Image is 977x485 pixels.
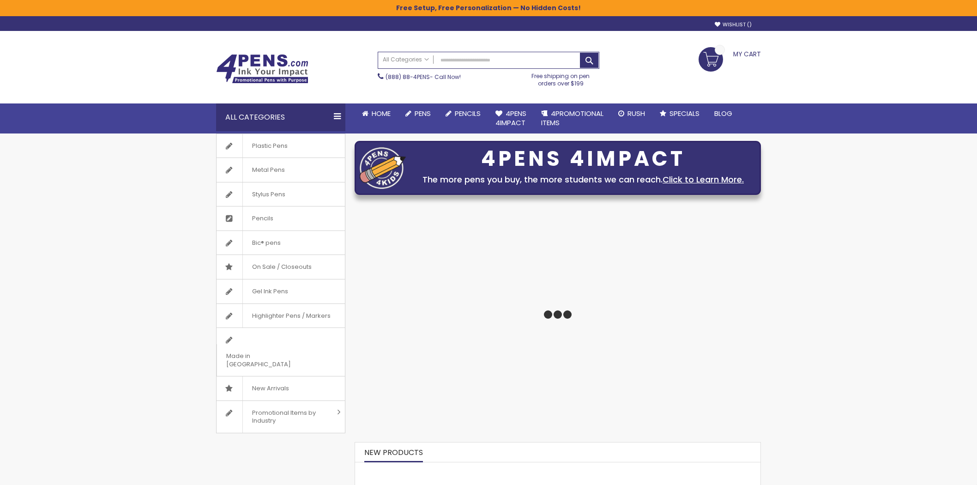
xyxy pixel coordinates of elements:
span: Bic® pens [242,231,290,255]
a: The Barton Custom Pens Special Offer [355,467,517,474]
span: Rush [627,109,645,118]
span: Plastic Pens [242,134,297,158]
span: Specials [669,109,700,118]
span: 4Pens 4impact [495,109,526,127]
a: Bic® pens [217,231,345,255]
a: Made in [GEOGRAPHIC_DATA] [217,328,345,376]
img: 4Pens Custom Pens and Promotional Products [216,54,308,84]
a: Rush [611,103,652,124]
a: Specials [652,103,707,124]
img: four_pen_logo.png [360,147,406,189]
a: 4PROMOTIONALITEMS [534,103,611,133]
a: All Categories [378,52,434,67]
span: Home [372,109,391,118]
a: Home [355,103,398,124]
a: Metal Pens [217,158,345,182]
a: 4Pens4impact [488,103,534,133]
div: Free shipping on pen orders over $199 [522,69,600,87]
span: Gel Ink Pens [242,279,297,303]
div: The more pens you buy, the more students we can reach. [410,173,756,186]
a: Pencils [217,206,345,230]
span: New Products [364,447,423,458]
a: New Arrivals [217,376,345,400]
span: - Call Now! [386,73,461,81]
span: Metal Pens [242,158,294,182]
div: All Categories [216,103,345,131]
span: 4PROMOTIONAL ITEMS [541,109,603,127]
span: Pens [415,109,431,118]
a: Custom Soft Touch Metal Pen - Stylus Top [526,467,669,474]
span: Pencils [455,109,481,118]
a: Gel Ink Pens [217,279,345,303]
a: Pens [398,103,438,124]
span: Made in [GEOGRAPHIC_DATA] [217,344,322,376]
a: Plastic Pens [217,134,345,158]
a: Wishlist [715,21,752,28]
span: Highlighter Pens / Markers [242,304,340,328]
span: Blog [714,109,732,118]
a: Blog [707,103,740,124]
a: Pencils [438,103,488,124]
div: 4PENS 4IMPACT [410,149,756,169]
span: New Arrivals [242,376,298,400]
a: On Sale / Closeouts [217,255,345,279]
a: Stylus Pens [217,182,345,206]
a: Highlighter Pens / Markers [217,304,345,328]
span: Stylus Pens [242,182,295,206]
a: Promotional Items by Industry [217,401,345,433]
span: Promotional Items by Industry [242,401,334,433]
a: Click to Learn More. [663,174,744,185]
a: (888) 88-4PENS [386,73,430,81]
span: On Sale / Closeouts [242,255,321,279]
span: Pencils [242,206,283,230]
span: All Categories [383,56,429,63]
